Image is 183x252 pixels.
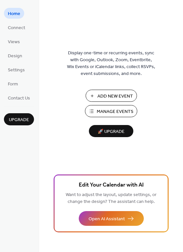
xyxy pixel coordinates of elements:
[97,108,133,115] span: Manage Events
[8,53,22,60] span: Design
[4,22,29,33] a: Connect
[4,8,24,19] a: Home
[4,50,26,61] a: Design
[4,113,34,125] button: Upgrade
[8,81,18,88] span: Form
[8,25,25,31] span: Connect
[67,50,155,77] span: Display one-time or recurring events, sync with Google, Outlook, Zoom, Eventbrite, Wix Events or ...
[89,125,133,137] button: 🚀 Upgrade
[9,117,29,123] span: Upgrade
[79,181,144,190] span: Edit Your Calendar with AI
[8,67,25,74] span: Settings
[8,95,30,102] span: Contact Us
[4,64,29,75] a: Settings
[89,216,125,223] span: Open AI Assistant
[8,10,20,17] span: Home
[93,127,129,136] span: 🚀 Upgrade
[85,105,137,117] button: Manage Events
[86,90,137,102] button: Add New Event
[79,211,144,226] button: Open AI Assistant
[8,39,20,45] span: Views
[4,78,22,89] a: Form
[4,92,34,103] a: Contact Us
[4,36,24,47] a: Views
[66,190,157,206] span: Want to adjust the layout, update settings, or change the design? The assistant can help.
[97,93,133,100] span: Add New Event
